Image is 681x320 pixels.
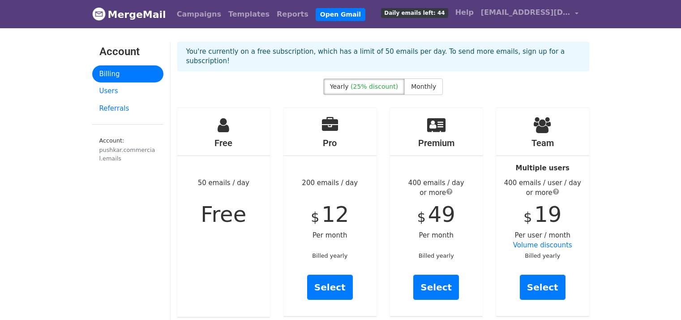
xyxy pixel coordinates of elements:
div: Per month [390,108,483,316]
span: $ [523,209,532,225]
span: 12 [321,202,349,227]
h4: Team [496,138,589,148]
span: Free [201,202,246,227]
div: Per user / month [496,108,589,316]
a: Campaigns [173,5,225,23]
div: 200 emails / day Per month [283,108,377,316]
a: Volume discounts [513,241,572,249]
span: [EMAIL_ADDRESS][DOMAIN_NAME] [481,7,570,18]
p: You're currently on a free subscription, which has a limit of 50 emails per day. To send more ema... [186,47,580,66]
small: Billed yearly [312,252,347,259]
div: 400 emails / day or more [390,178,483,198]
a: Select [520,275,565,300]
small: Billed yearly [419,252,454,259]
a: Select [413,275,459,300]
small: Billed yearly [525,252,560,259]
a: Daily emails left: 44 [377,4,451,22]
div: 50 emails / day [177,108,270,317]
span: 19 [534,202,561,227]
a: Help [452,4,477,22]
span: Daily emails left: 44 [381,8,448,18]
span: $ [311,209,319,225]
span: $ [417,209,426,225]
a: [EMAIL_ADDRESS][DOMAIN_NAME] [477,4,582,25]
h3: Account [99,45,156,58]
a: Reports [273,5,312,23]
span: Yearly [330,83,349,90]
a: Select [307,275,353,300]
h4: Premium [390,138,483,148]
a: Templates [225,5,273,23]
a: Referrals [92,100,163,117]
span: Monthly [411,83,436,90]
h4: Pro [283,138,377,148]
a: MergeMail [92,5,166,24]
h4: Free [177,138,270,148]
span: (25% discount) [351,83,398,90]
div: 400 emails / user / day or more [496,178,589,198]
strong: Multiple users [516,164,570,172]
div: pushkar.commercial.emails [99,146,156,163]
img: MergeMail logo [92,7,106,21]
a: Users [92,82,163,100]
a: Open Gmail [316,8,365,21]
small: Account: [99,137,156,163]
a: Billing [92,65,163,83]
span: 49 [428,202,455,227]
